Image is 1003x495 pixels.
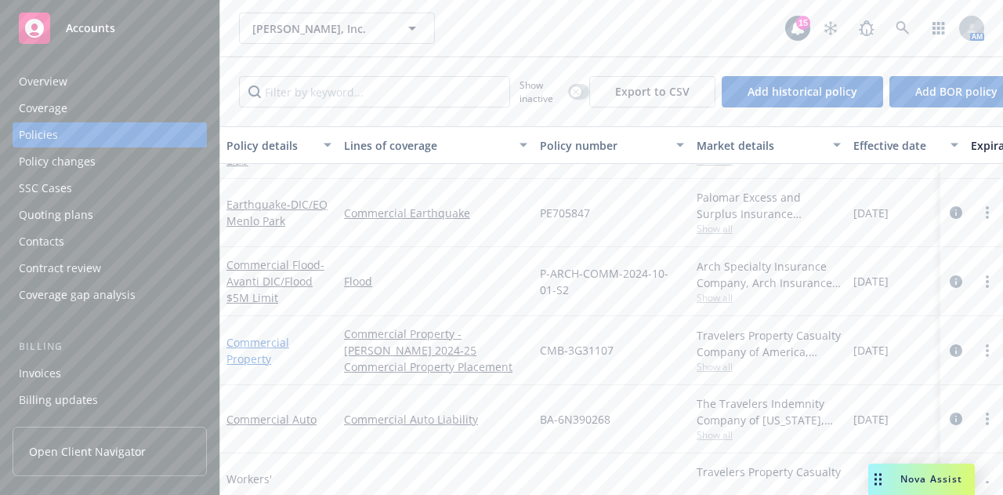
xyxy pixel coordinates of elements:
a: Search [887,13,918,44]
a: Overview [13,69,207,94]
div: Coverage [19,96,67,121]
button: Nova Assist [868,464,975,495]
span: [DATE] [853,273,889,289]
a: Commercial Earthquake [344,205,527,221]
div: Policy changes [19,149,96,174]
div: Overview [19,69,67,94]
a: Report a Bug [851,13,882,44]
div: Invoices [19,361,61,386]
a: Commercial Property - [PERSON_NAME] 2024-25 Commercial Property Placement [344,326,527,375]
div: Policy details [226,137,314,154]
div: Billing updates [19,388,98,413]
a: Coverage [13,96,207,121]
button: [PERSON_NAME], Inc. [239,13,435,44]
a: Flood [344,273,527,289]
div: SSC Cases [19,176,72,201]
a: Stop snowing [815,13,846,44]
span: Add historical policy [748,84,857,99]
span: Export to CSV [615,84,690,99]
a: more [978,203,997,222]
span: [DATE] [853,205,889,221]
span: P-ARCH-COMM-2024-10-01-S2 [540,265,684,298]
a: Coverage gap analysis [13,282,207,308]
a: Earthquake [226,197,328,228]
a: more [978,272,997,291]
a: Quoting plans [13,202,207,227]
a: more [978,341,997,360]
button: Market details [690,126,847,164]
span: Show all [697,222,841,235]
button: Add historical policy [722,76,883,107]
div: Quoting plans [19,202,93,227]
button: Lines of coverage [338,126,534,164]
a: Commercial Auto [226,412,317,427]
div: Market details [697,137,824,154]
span: Show inactive [520,78,562,105]
span: Accounts [66,22,115,35]
a: Contacts [13,229,207,254]
a: more [978,409,997,428]
button: Policy number [534,126,690,164]
span: Show all [697,291,841,304]
a: Commercial Property [226,335,289,366]
span: [DATE] [853,342,889,359]
button: Export to CSV [589,76,715,107]
a: circleInformation [947,272,965,291]
span: Add BOR policy [915,84,998,99]
a: circleInformation [947,341,965,360]
a: Billing updates [13,388,207,413]
a: circleInformation [947,203,965,222]
a: Commercial Auto Liability [344,411,527,428]
a: Commercial Flood [226,257,324,305]
span: Show all [697,360,841,373]
span: PE705847 [540,205,590,221]
span: [PERSON_NAME], Inc. [252,20,388,37]
button: Effective date [847,126,965,164]
div: Contract review [19,256,101,281]
a: Policy changes [13,149,207,174]
div: Arch Specialty Insurance Company, Arch Insurance Company, Amwins [697,258,841,291]
span: - Avanti DIC/Flood $5M Limit [226,257,324,305]
a: Contract review [13,256,207,281]
div: Drag to move [868,464,888,495]
span: Nova Assist [900,472,962,486]
a: Policies [13,122,207,147]
div: Policies [19,122,58,147]
div: Lines of coverage [344,137,510,154]
span: BA-6N390268 [540,411,610,428]
a: Switch app [923,13,954,44]
div: Contacts [19,229,64,254]
a: SSC Cases [13,176,207,201]
span: Show all [697,428,841,442]
span: CMB-3G31107 [540,342,614,359]
div: Travelers Property Casualty Company of America, Travelers Insurance [697,327,841,360]
input: Filter by keyword... [239,76,510,107]
div: Coverage gap analysis [19,282,136,308]
a: Invoices [13,361,207,386]
div: The Travelers Indemnity Company of [US_STATE], Travelers Insurance [697,395,841,428]
button: Policy details [220,126,338,164]
span: [DATE] [853,411,889,428]
span: Open Client Navigator [29,443,146,460]
div: Policy number [540,137,667,154]
a: Accounts [13,6,207,50]
div: Effective date [853,137,941,154]
div: Palomar Excess and Surplus Insurance Company, [GEOGRAPHIC_DATA], Amwins [697,189,841,222]
a: circleInformation [947,409,965,428]
div: Billing [13,339,207,355]
div: 15 [796,16,810,30]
